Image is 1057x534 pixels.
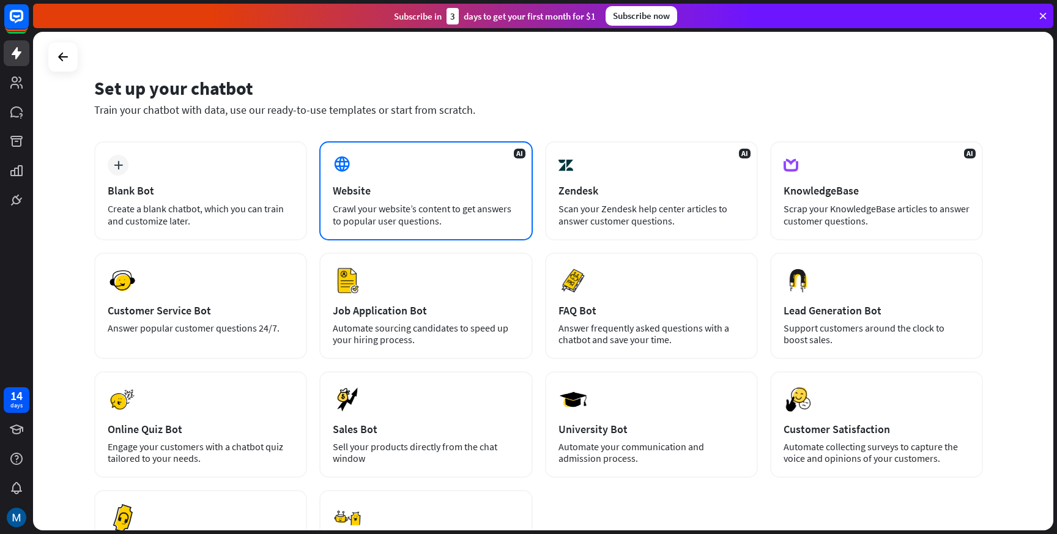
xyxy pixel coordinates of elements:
[558,322,744,346] div: Answer frequently asked questions with a chatbot and save your time.
[784,303,970,317] div: Lead Generation Bot
[784,441,970,464] div: Automate collecting surveys to capture the voice and opinions of your customers.
[94,103,983,117] div: Train your chatbot with data, use our ready-to-use templates or start from scratch.
[558,441,744,464] div: Automate your communication and admission process.
[333,184,519,198] div: Website
[333,322,519,346] div: Automate sourcing candidates to speed up your hiring process.
[4,387,29,413] a: 14 days
[739,149,751,158] span: AI
[108,441,294,464] div: Engage your customers with a chatbot quiz tailored to your needs.
[784,184,970,198] div: KnowledgeBase
[108,303,294,317] div: Customer Service Bot
[558,303,744,317] div: FAQ Bot
[558,184,744,198] div: Zendesk
[784,202,970,227] div: Scrap your KnowledgeBase articles to answer customer questions.
[333,422,519,436] div: Sales Bot
[108,184,294,198] div: Blank Bot
[964,149,976,158] span: AI
[94,76,983,100] div: Set up your chatbot
[447,8,459,24] div: 3
[606,6,677,26] div: Subscribe now
[558,202,744,227] div: Scan your Zendesk help center articles to answer customer questions.
[784,322,970,346] div: Support customers around the clock to boost sales.
[558,422,744,436] div: University Bot
[514,149,525,158] span: AI
[784,422,970,436] div: Customer Satisfaction
[10,401,23,410] div: days
[114,161,123,169] i: plus
[10,5,46,42] button: Open LiveChat chat widget
[10,390,23,401] div: 14
[333,441,519,464] div: Sell your products directly from the chat window
[108,322,294,334] div: Answer popular customer questions 24/7.
[333,202,519,227] div: Crawl your website’s content to get answers to popular user questions.
[108,202,294,227] div: Create a blank chatbot, which you can train and customize later.
[333,303,519,317] div: Job Application Bot
[108,422,294,436] div: Online Quiz Bot
[394,8,596,24] div: Subscribe in days to get your first month for $1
